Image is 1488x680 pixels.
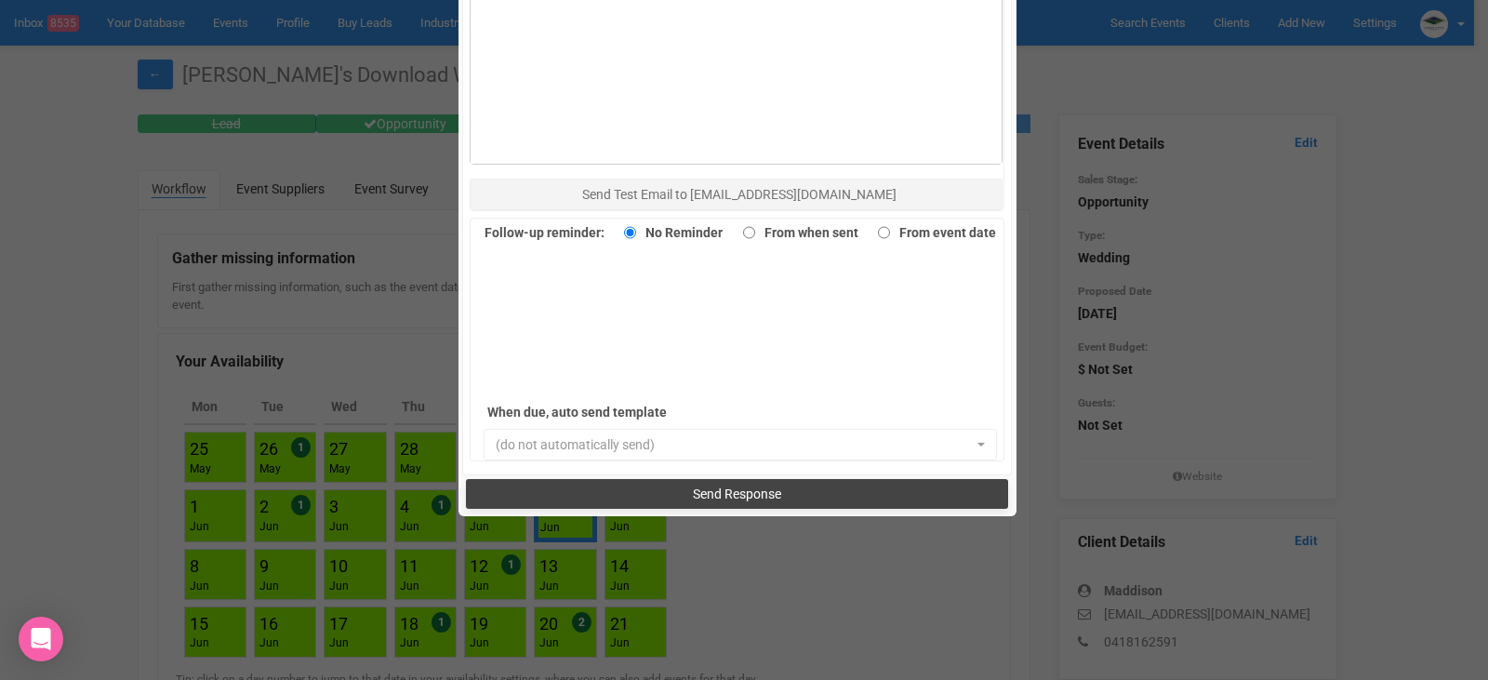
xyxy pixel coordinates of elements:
[615,220,723,246] label: No Reminder
[869,220,996,246] label: From event date
[734,220,858,246] label: From when sent
[19,617,63,661] div: Open Intercom Messenger
[485,220,604,246] label: Follow-up reminder:
[496,435,974,454] span: (do not automatically send)
[693,487,781,501] span: Send Response
[487,399,748,425] label: When due, auto send template
[582,187,897,202] span: Send Test Email to [EMAIL_ADDRESS][DOMAIN_NAME]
